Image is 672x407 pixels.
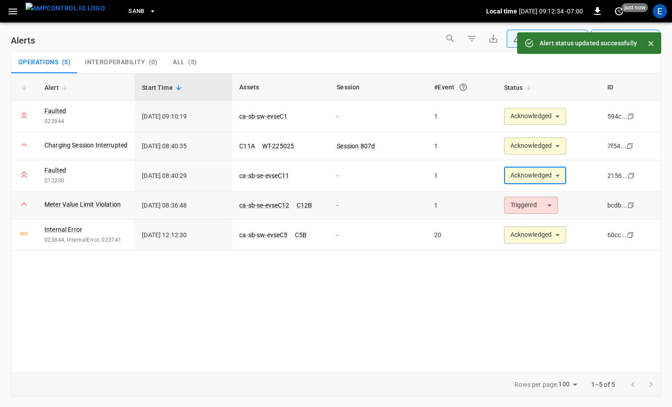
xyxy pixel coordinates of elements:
img: ampcontrol.io logo [26,3,105,14]
div: copy [626,141,635,151]
span: 012230 [44,177,127,186]
td: [DATE] 08:40:35 [135,132,232,160]
div: Acknowledged [504,108,567,125]
div: Acknowledged [504,137,567,155]
span: 023844, InternalError, 023741 [44,236,127,245]
a: Charging Session Interrupted [44,141,127,150]
p: Rows per page: [514,380,558,389]
td: - [329,191,427,220]
div: Triggered [504,197,558,214]
a: Faulted [44,106,66,115]
div: copy [627,171,636,181]
td: 1 [427,191,496,220]
div: 2156... [607,171,628,180]
td: 1 [427,132,496,160]
span: Operations [18,58,58,66]
span: just now [622,3,648,12]
button: An event is a single occurrence of an issue. An alert groups related events for the same asset, m... [455,79,471,95]
a: Faulted [44,166,66,175]
a: ca-sb-se-evseC11 [239,172,289,179]
div: Acknowledged [504,226,567,243]
div: copy [627,200,636,210]
a: Session 807d [337,142,375,150]
span: ( 5 ) [62,58,70,66]
h6: Alerts [11,33,35,48]
td: 20 [427,220,496,251]
td: 1 [427,160,496,191]
td: [DATE] 08:40:29 [135,160,232,191]
p: 1–5 of 5 [591,380,615,389]
div: 60cc... [607,230,627,239]
button: set refresh interval [612,4,626,18]
p: Local time [486,7,517,16]
a: ca-sb-sw-evseC1 [239,113,287,120]
div: Last 24 hrs [608,30,659,47]
a: ca-sb-se-evseC12 [239,202,289,209]
div: profile-icon [653,4,667,18]
span: SanB [128,6,145,17]
div: 594c... [607,112,627,121]
td: [DATE] 12:12:30 [135,220,232,251]
div: Acknowledged [504,167,567,184]
div: 7f54... [607,142,626,150]
button: SanB [125,3,160,20]
div: copy [627,111,636,121]
td: [DATE] 09:10:19 [135,101,232,132]
td: - [329,220,427,251]
div: copy [626,230,635,240]
a: Internal Error [44,225,82,234]
th: Session [329,74,427,101]
div: bcdb... [607,201,627,210]
span: Alert [44,82,70,93]
th: Assets [232,74,329,101]
td: 1 [427,101,496,132]
th: ID [600,74,661,101]
a: C12B [297,202,312,209]
a: C11A [239,142,255,150]
span: Interoperability [85,58,145,66]
button: Close [644,37,658,50]
span: ( 5 ) [188,58,197,66]
td: - [329,160,427,191]
span: Start Time [142,82,184,93]
p: [DATE] 09:12:34 -07:00 [519,7,583,16]
a: ca-sb-sw-evseC5 [239,231,287,239]
a: Meter Value Limit Violation [44,200,121,209]
a: C5B [295,231,307,239]
div: #Event [434,79,489,95]
td: [DATE] 08:36:48 [135,191,232,220]
a: WT-225025 [262,142,294,150]
span: 023844 [44,117,127,126]
div: 100 [558,378,580,391]
span: All [173,58,184,66]
span: Status [504,82,535,93]
td: - [329,101,427,132]
span: ( 0 ) [149,58,158,66]
div: Alert status updated successfully [540,35,637,51]
div: Unresolved [513,34,573,44]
